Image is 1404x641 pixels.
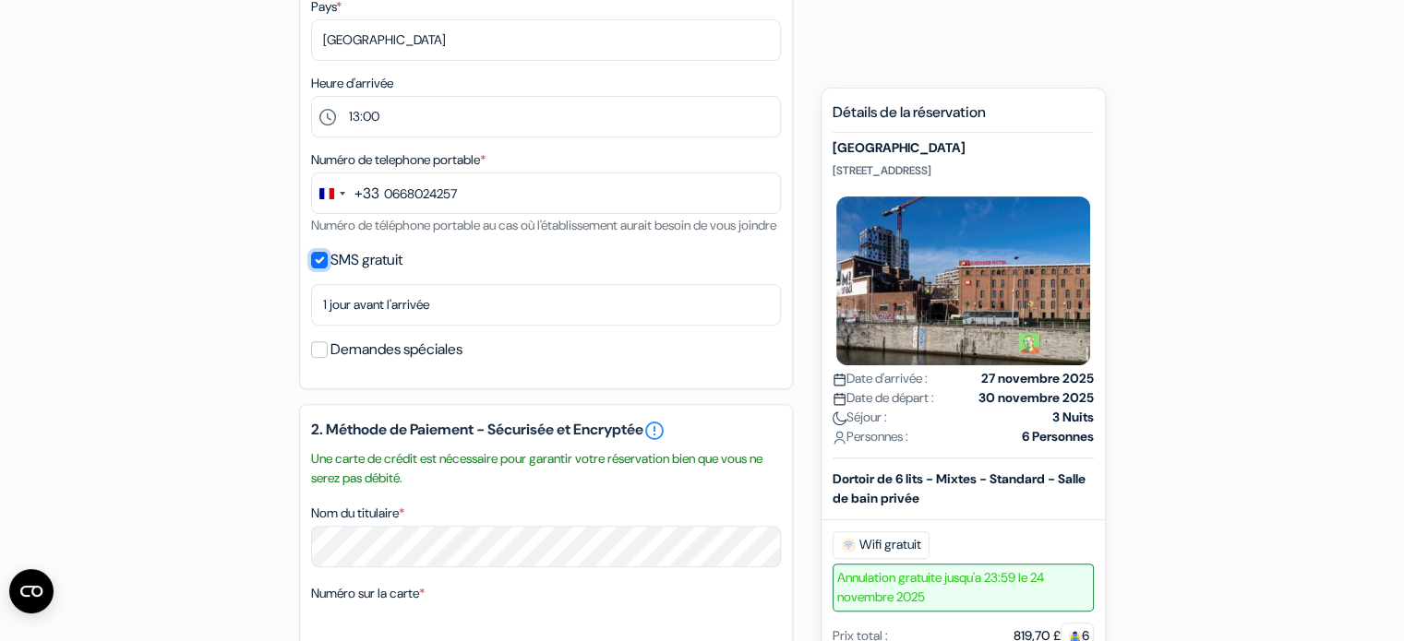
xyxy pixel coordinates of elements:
[311,74,393,93] label: Heure d'arrivée
[978,388,1094,408] strong: 30 novembre 2025
[311,420,781,442] h5: 2. Méthode de Paiement - Sécurisée et Encryptée
[833,373,846,386] img: calendar.svg
[833,531,930,559] span: Wifi gratuit
[833,388,934,408] span: Date de départ :
[354,183,379,205] div: +33
[330,247,402,273] label: SMS gratuit
[981,369,1094,388] strong: 27 novembre 2025
[833,470,1086,506] b: Dortoir de 6 lits - Mixtes - Standard - Salle de bain privée
[833,103,1094,133] h5: Détails de la réservation
[1022,427,1094,446] strong: 6 Personnes
[311,217,776,233] small: Numéro de téléphone portable au cas où l'établissement aurait besoin de vous joindre
[311,172,781,214] input: 6 12 34 56 78
[833,408,887,427] span: Séjour :
[311,449,781,488] small: Une carte de crédit est nécessaire pour garantir votre réservation bien que vous ne serez pas déb...
[833,369,928,388] span: Date d'arrivée :
[312,173,379,213] button: Change country, selected France (+33)
[9,569,54,613] button: Ouvrir le widget CMP
[833,427,908,446] span: Personnes :
[833,411,846,425] img: moon.svg
[1052,408,1094,427] strong: 3 Nuits
[311,584,425,603] label: Numéro sur la carte
[841,538,856,552] img: free_wifi.svg
[330,337,462,362] label: Demandes spéciales
[833,163,1094,178] p: [STREET_ADDRESS]
[643,420,666,442] a: error_outline
[833,564,1094,611] span: Annulation gratuite jusqu'a 23:59 le 24 novembre 2025
[833,431,846,445] img: user_icon.svg
[311,504,404,523] label: Nom du titulaire
[833,140,1094,156] h5: [GEOGRAPHIC_DATA]
[833,392,846,406] img: calendar.svg
[311,150,486,170] label: Numéro de telephone portable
